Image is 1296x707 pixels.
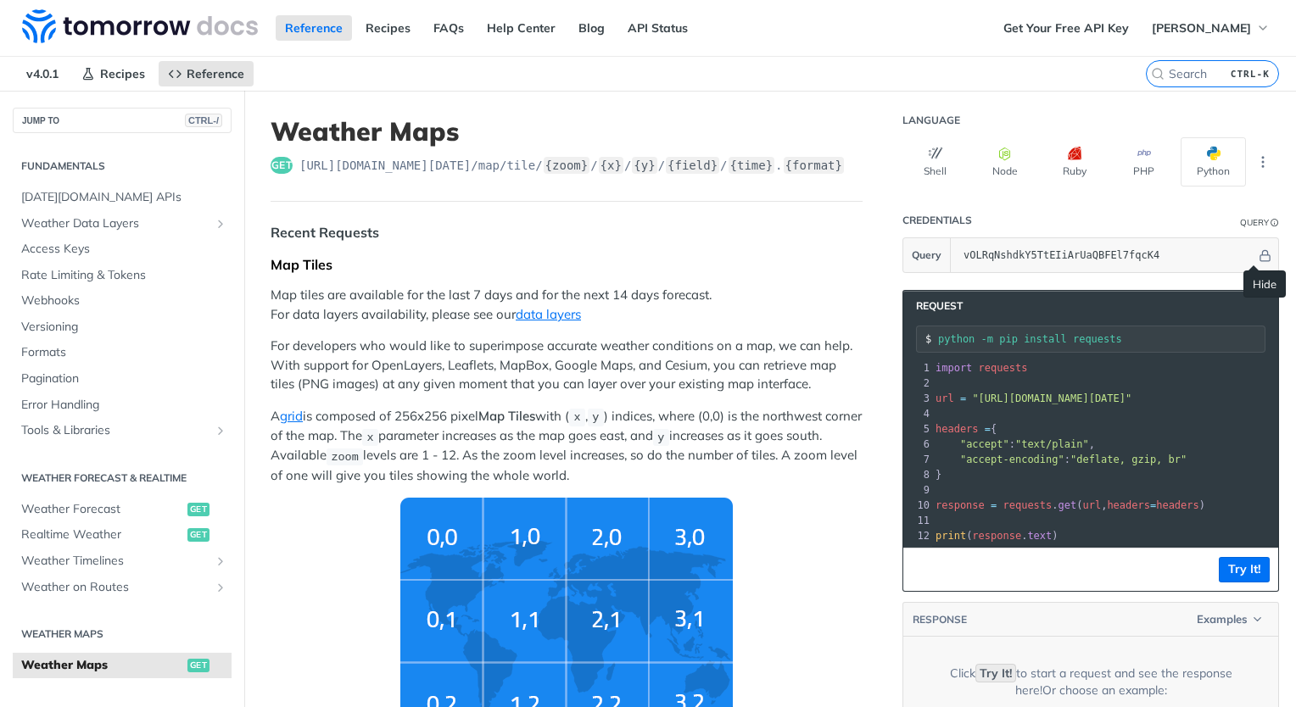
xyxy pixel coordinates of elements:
[599,157,623,174] label: {x}
[903,528,932,543] div: 12
[666,157,719,174] label: {field}
[21,215,209,232] span: Weather Data Layers
[1152,20,1251,36] span: [PERSON_NAME]
[21,292,227,309] span: Webhooks
[13,653,232,678] a: Weather Mapsget
[657,431,664,443] span: y
[187,503,209,516] span: get
[21,241,227,258] span: Access Keys
[912,557,936,582] button: Copy to clipboard
[573,411,580,424] span: x
[938,333,1265,345] input: Request instructions
[903,513,932,528] div: 11
[960,438,1009,450] span: "accept"
[478,15,565,41] a: Help Center
[21,319,227,336] span: Versioning
[13,418,232,443] a: Tools & LibrariesShow subpages for Tools & Libraries
[903,238,951,272] button: Query
[21,370,227,387] span: Pagination
[972,392,1131,404] span: "[URL][DOMAIN_NAME][DATE]"
[1181,137,1246,186] button: Python
[13,263,232,288] a: Rate Limiting & Tokens
[271,337,863,394] p: For developers who would like to superimpose accurate weather conditions on a map, we can help. W...
[21,422,209,439] span: Tools & Libraries
[1027,530,1052,542] span: text
[936,438,1095,450] span: : ,
[972,137,1037,186] button: Node
[13,522,232,548] a: Realtime Weatherget
[13,340,232,365] a: Formats
[1042,137,1107,186] button: Ruby
[13,392,232,418] a: Error Handling
[366,431,373,443] span: x
[100,66,145,81] span: Recipes
[271,256,863,273] div: Map Tiles
[975,664,1016,682] code: Try It!
[902,114,960,127] div: Language
[21,579,209,596] span: Weather on Routes
[936,362,972,374] span: import
[985,423,991,435] span: =
[72,61,154,86] a: Recipes
[22,9,258,43] img: Tomorrow.io Weather API Docs
[21,344,227,361] span: Formats
[1256,247,1274,264] button: Hide
[187,659,209,672] span: get
[994,15,1138,41] a: Get Your Free API Key
[356,15,420,41] a: Recipes
[21,657,183,674] span: Weather Maps
[912,611,968,628] button: RESPONSE
[1070,454,1187,465] span: "deflate, gzip, br"
[930,665,1251,699] div: Click to start a request and see the response here! Or choose an example:
[159,61,254,86] a: Reference
[21,526,183,543] span: Realtime Weather
[478,408,535,424] strong: Map Tiles
[516,306,581,322] a: data layers
[214,424,227,437] button: Show subpages for Tools & Libraries
[1151,67,1165,81] svg: Search
[903,467,932,482] div: 8
[903,391,932,406] div: 3
[991,499,997,511] span: =
[13,159,232,174] h2: Fundamentals
[903,406,932,421] div: 4
[936,454,1187,465] span: :
[13,237,232,262] a: Access Keys
[299,157,845,174] span: https://api.tomorrow.io/v4/map/tile/{zoom}/{x}/{y}/{field}/{time}.{format}
[632,157,656,174] label: {y}
[1150,499,1156,511] span: =
[784,157,844,174] label: {format}
[903,498,932,513] div: 10
[569,15,614,41] a: Blog
[936,499,985,511] span: response
[13,211,232,237] a: Weather Data LayersShow subpages for Weather Data Layers
[1003,499,1053,511] span: requests
[1226,65,1274,82] kbd: CTRL-K
[902,214,972,227] div: Credentials
[936,469,941,481] span: }
[21,501,183,518] span: Weather Forecast
[729,157,775,174] label: {time}
[1250,149,1276,175] button: More Languages
[1082,499,1101,511] span: url
[271,286,863,324] p: Map tiles are available for the last 7 days and for the next 14 days forecast. For data layers av...
[960,454,1064,465] span: "accept-encoding"
[592,411,599,424] span: y
[17,61,68,86] span: v4.0.1
[1219,557,1270,582] button: Try It!
[1240,216,1269,229] div: Query
[903,360,932,376] div: 1
[903,452,932,467] div: 7
[1191,611,1270,628] button: Examples
[13,288,232,314] a: Webhooks
[331,450,358,463] span: zoom
[903,376,932,391] div: 2
[276,15,352,41] a: Reference
[903,482,932,498] div: 9
[936,530,966,542] span: print
[214,581,227,594] button: Show subpages for Weather on Routes
[185,114,222,127] span: CTRL-/
[936,423,997,435] span: {
[936,423,979,435] span: headers
[1271,219,1279,227] i: Information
